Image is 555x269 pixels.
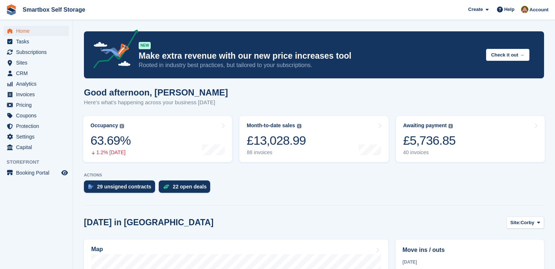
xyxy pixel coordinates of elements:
div: NEW [139,42,151,49]
img: icon-info-grey-7440780725fd019a000dd9b08b2336e03edf1995a4989e88bcd33f0948082b44.svg [448,124,453,128]
img: deal-1b604bf984904fb50ccaf53a9ad4b4a5d6e5aea283cecdc64d6e3604feb123c2.svg [163,184,169,189]
div: 29 unsigned contracts [97,184,151,190]
div: Awaiting payment [403,122,447,129]
a: Month-to-date sales £13,028.99 88 invoices [239,116,388,162]
p: Rooted in industry best practices, but tailored to your subscriptions. [139,61,480,69]
div: 1.2% [DATE] [90,149,131,156]
span: CRM [16,68,60,78]
h2: Map [91,246,103,253]
span: Capital [16,142,60,152]
h2: [DATE] in [GEOGRAPHIC_DATA] [84,218,213,227]
button: Check it out → [486,49,529,61]
span: Coupons [16,110,60,121]
a: menu [4,132,69,142]
img: stora-icon-8386f47178a22dfd0bd8f6a31ec36ba5ce8667c1dd55bd0f319d3a0aa187defe.svg [6,4,17,15]
span: Analytics [16,79,60,89]
span: Invoices [16,89,60,100]
span: Tasks [16,36,60,47]
span: Pricing [16,100,60,110]
a: menu [4,121,69,131]
a: menu [4,110,69,121]
div: Month-to-date sales [247,122,295,129]
span: Protection [16,121,60,131]
div: Occupancy [90,122,118,129]
span: Help [504,6,514,13]
div: £13,028.99 [247,133,306,148]
img: icon-info-grey-7440780725fd019a000dd9b08b2336e03edf1995a4989e88bcd33f0948082b44.svg [120,124,124,128]
a: 29 unsigned contracts [84,180,159,196]
a: menu [4,142,69,152]
div: 88 invoices [247,149,306,156]
a: Smartbox Self Storage [20,4,88,16]
span: Booking Portal [16,168,60,178]
button: Site: Corby [506,217,544,229]
img: Alex Selenitsas [521,6,528,13]
a: menu [4,36,69,47]
span: Sites [16,58,60,68]
a: Awaiting payment £5,736.85 40 invoices [396,116,545,162]
a: menu [4,89,69,100]
span: Subscriptions [16,47,60,57]
a: menu [4,26,69,36]
div: [DATE] [402,259,537,265]
div: 40 invoices [403,149,456,156]
a: menu [4,58,69,68]
span: Create [468,6,483,13]
div: £5,736.85 [403,133,456,148]
a: menu [4,168,69,178]
div: 22 open deals [173,184,207,190]
span: Site: [510,219,521,226]
a: 22 open deals [159,180,214,196]
a: menu [4,68,69,78]
h2: Move ins / outs [402,246,537,254]
a: Preview store [60,168,69,177]
span: Corby [521,219,535,226]
div: 63.69% [90,133,131,148]
img: icon-info-grey-7440780725fd019a000dd9b08b2336e03edf1995a4989e88bcd33f0948082b44.svg [297,124,301,128]
img: contract_signature_icon-13c848040528278c33f63329250d36e43548de30e8caae1d1a13099fd9432cc5.svg [88,184,93,189]
span: Home [16,26,60,36]
p: ACTIONS [84,173,544,178]
a: menu [4,79,69,89]
p: Here's what's happening across your business [DATE] [84,98,228,107]
a: menu [4,47,69,57]
p: Make extra revenue with our new price increases tool [139,51,480,61]
h1: Good afternoon, [PERSON_NAME] [84,87,228,97]
a: menu [4,100,69,110]
a: Occupancy 63.69% 1.2% [DATE] [83,116,232,162]
span: Storefront [7,159,73,166]
span: Settings [16,132,60,142]
span: Account [529,6,548,13]
img: price-adjustments-announcement-icon-8257ccfd72463d97f412b2fc003d46551f7dbcb40ab6d574587a9cd5c0d94... [87,30,138,71]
